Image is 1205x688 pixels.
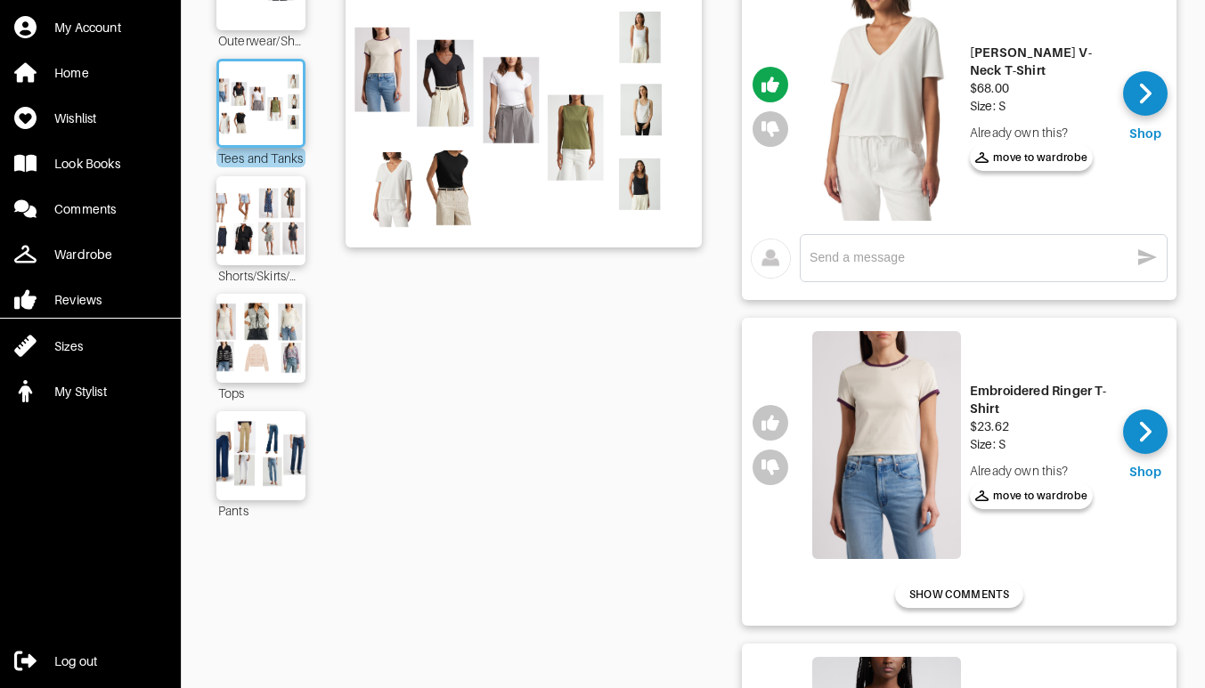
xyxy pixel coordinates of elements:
[54,200,116,218] div: Comments
[54,652,97,670] div: Log out
[210,420,312,491] img: Outfit Pants
[216,148,305,167] div: Tees and Tanks
[54,337,83,355] div: Sizes
[54,383,107,401] div: My Stylist
[54,64,89,82] div: Home
[54,155,120,173] div: Look Books
[970,382,1110,417] div: Embroidered Ringer T-Shirt
[909,587,1009,603] span: SHOW COMMENTS
[970,435,1110,453] div: Size: S
[214,70,307,136] img: Outfit Tees and Tanks
[970,144,1094,171] button: move to wardrobe
[1123,409,1168,481] a: Shop
[210,303,312,374] img: Outfit Tops
[1123,71,1168,142] a: Shop
[812,331,961,559] img: Embroidered Ringer T-Shirt
[54,291,102,309] div: Reviews
[216,265,305,285] div: Shorts/Skirts/Dresses
[975,150,1088,166] span: move to wardrobe
[216,500,305,520] div: Pants
[54,19,121,36] div: My Account
[970,482,1094,509] button: move to wardrobe
[975,488,1088,504] span: move to wardrobe
[751,239,791,279] img: avatar
[970,417,1110,435] div: $23.62
[1129,125,1161,142] div: Shop
[970,124,1110,142] div: Already own this?
[970,97,1110,115] div: Size: S
[970,79,1110,97] div: $68.00
[216,30,305,50] div: Outerwear/Shoes
[970,44,1110,79] div: [PERSON_NAME] V-Neck T-Shirt
[216,383,305,402] div: Tops
[54,246,112,263] div: Wardrobe
[1129,463,1161,481] div: Shop
[210,185,312,256] img: Outfit Shorts/Skirts/Dresses
[54,109,96,127] div: Wishlist
[970,462,1110,480] div: Already own this?
[895,581,1023,608] button: SHOW COMMENTS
